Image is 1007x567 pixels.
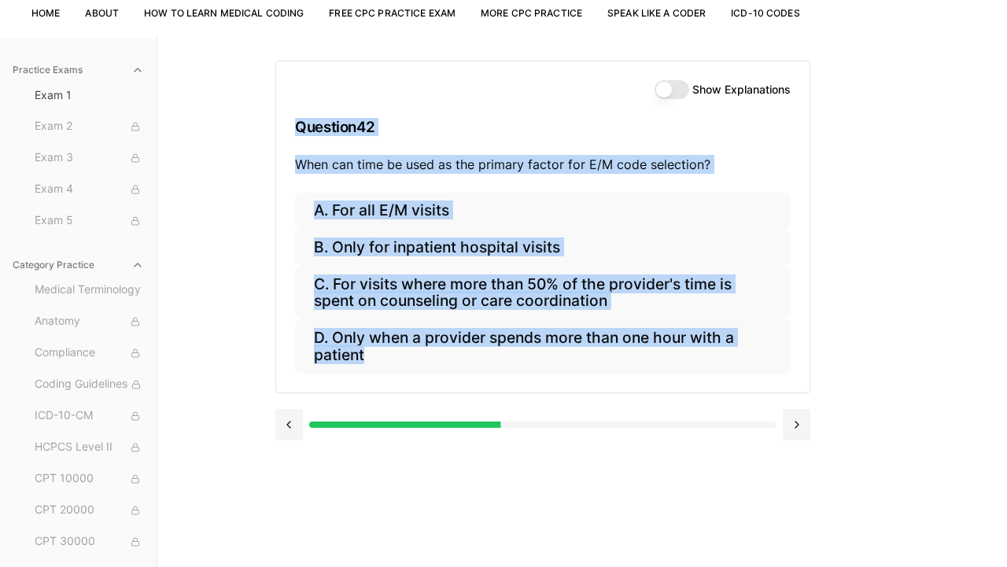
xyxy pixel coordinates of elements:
[481,7,582,19] a: More CPC Practice
[35,181,144,198] span: Exam 4
[731,7,799,19] a: ICD-10 Codes
[35,344,144,362] span: Compliance
[35,212,144,230] span: Exam 5
[295,104,791,150] h3: Question 42
[6,57,150,83] button: Practice Exams
[28,278,150,303] button: Medical Terminology
[35,439,144,456] span: HCPCS Level II
[28,114,150,139] button: Exam 2
[35,87,144,103] span: Exam 1
[295,319,791,373] button: D. Only when a provider spends more than one hour with a patient
[35,149,144,167] span: Exam 3
[28,435,150,460] button: HCPCS Level II
[28,529,150,554] button: CPT 30000
[28,83,150,108] button: Exam 1
[35,407,144,425] span: ICD-10-CM
[28,208,150,234] button: Exam 5
[607,7,706,19] a: Speak Like a Coder
[35,282,144,299] span: Medical Terminology
[295,230,791,267] button: B. Only for inpatient hospital visits
[85,7,119,19] a: About
[6,252,150,278] button: Category Practice
[692,84,791,95] label: Show Explanations
[295,193,791,230] button: A. For all E/M visits
[35,313,144,330] span: Anatomy
[28,466,150,492] button: CPT 10000
[295,266,791,319] button: C. For visits where more than 50% of the provider's time is spent on counseling or care coordination
[28,145,150,171] button: Exam 3
[28,309,150,334] button: Anatomy
[35,470,144,488] span: CPT 10000
[144,7,304,19] a: How to Learn Medical Coding
[295,155,791,174] p: When can time be used as the primary factor for E/M code selection?
[28,498,150,523] button: CPT 20000
[31,7,60,19] a: Home
[28,372,150,397] button: Coding Guidelines
[28,341,150,366] button: Compliance
[35,376,144,393] span: Coding Guidelines
[28,403,150,429] button: ICD-10-CM
[35,118,144,135] span: Exam 2
[329,7,456,19] a: Free CPC Practice Exam
[35,502,144,519] span: CPT 20000
[35,533,144,550] span: CPT 30000
[28,177,150,202] button: Exam 4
